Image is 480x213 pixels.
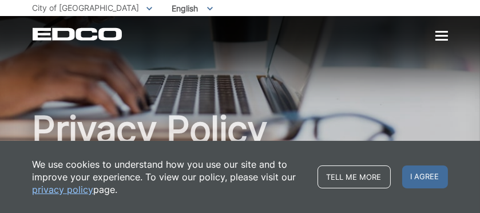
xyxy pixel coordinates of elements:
[33,3,140,13] span: City of [GEOGRAPHIC_DATA]
[33,27,124,41] a: EDCD logo. Return to the homepage.
[33,183,94,196] a: privacy policy
[318,165,391,188] a: Tell me more
[33,158,306,196] p: We use cookies to understand how you use our site and to improve your experience. To view our pol...
[33,111,448,148] h1: Privacy Policy
[402,165,448,188] span: I agree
